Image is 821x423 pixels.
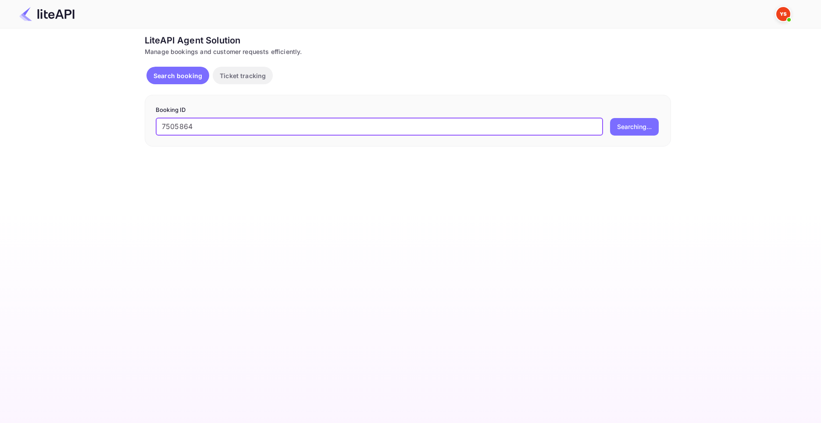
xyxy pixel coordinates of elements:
img: Yandex Support [776,7,790,21]
input: Enter Booking ID (e.g., 63782194) [156,118,603,136]
button: Searching... [610,118,659,136]
img: LiteAPI Logo [19,7,75,21]
div: Manage bookings and customer requests efficiently. [145,47,671,56]
div: LiteAPI Agent Solution [145,34,671,47]
p: Booking ID [156,106,660,115]
p: Search booking [153,71,202,80]
p: Ticket tracking [220,71,266,80]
